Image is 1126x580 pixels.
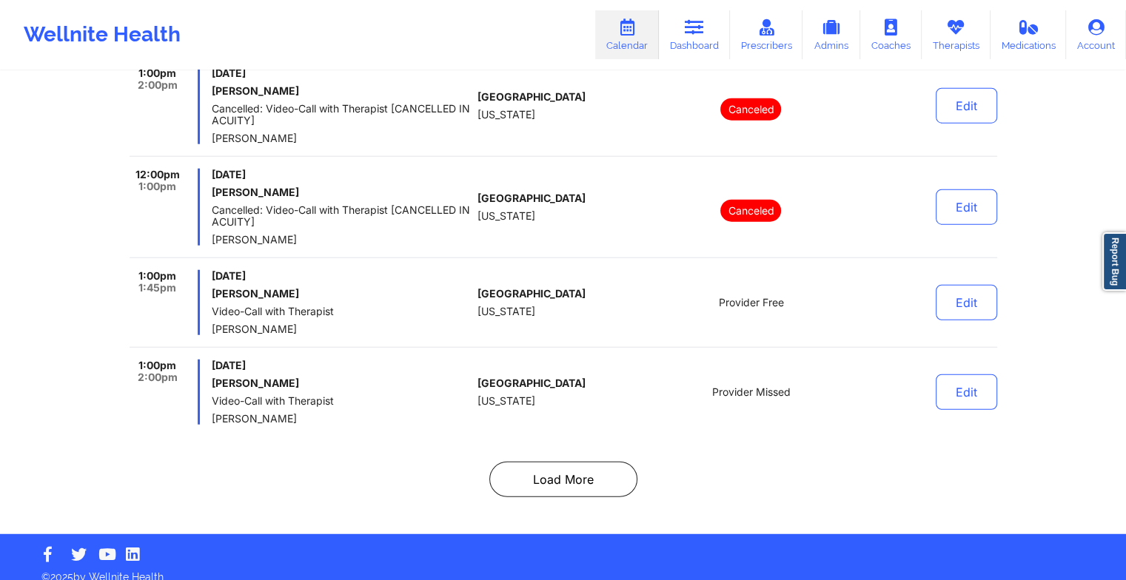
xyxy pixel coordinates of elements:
[936,88,997,124] button: Edit
[711,386,790,398] span: Provider Missed
[138,270,176,282] span: 1:00pm
[718,297,783,308] span: Provider Free
[477,91,586,103] span: [GEOGRAPHIC_DATA]
[212,103,472,127] span: Cancelled: Video-Call with Therapist [CANCELLED IN ACUITY]
[212,413,472,425] span: [PERSON_NAME]
[135,169,180,181] span: 12:00pm
[138,67,176,79] span: 1:00pm
[138,282,176,294] span: 1:45pm
[212,186,472,198] h6: [PERSON_NAME]
[477,109,535,121] span: [US_STATE]
[212,204,472,228] span: Cancelled: Video-Call with Therapist [CANCELLED IN ACUITY]
[922,10,991,59] a: Therapists
[138,181,176,192] span: 1:00pm
[936,285,997,320] button: Edit
[477,377,586,389] span: [GEOGRAPHIC_DATA]
[489,462,637,497] button: Load More
[212,132,472,144] span: [PERSON_NAME]
[730,10,803,59] a: Prescribers
[138,360,176,371] span: 1:00pm
[1102,232,1126,291] a: Report Bug
[477,210,535,222] span: [US_STATE]
[212,234,472,246] span: [PERSON_NAME]
[936,374,997,410] button: Edit
[1066,10,1126,59] a: Account
[477,192,586,204] span: [GEOGRAPHIC_DATA]
[138,371,178,383] span: 2:00pm
[212,270,472,282] span: [DATE]
[212,377,472,389] h6: [PERSON_NAME]
[212,67,472,79] span: [DATE]
[477,306,535,317] span: [US_STATE]
[138,79,178,91] span: 2:00pm
[212,85,472,97] h6: [PERSON_NAME]
[802,10,860,59] a: Admins
[595,10,659,59] a: Calendar
[212,323,472,335] span: [PERSON_NAME]
[477,288,586,300] span: [GEOGRAPHIC_DATA]
[659,10,730,59] a: Dashboard
[860,10,922,59] a: Coaches
[212,288,472,300] h6: [PERSON_NAME]
[720,98,781,121] p: Canceled
[991,10,1067,59] a: Medications
[212,169,472,181] span: [DATE]
[212,306,472,317] span: Video-Call with Therapist
[720,200,781,222] p: Canceled
[477,395,535,407] span: [US_STATE]
[212,395,472,407] span: Video-Call with Therapist
[936,189,997,225] button: Edit
[212,360,472,371] span: [DATE]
